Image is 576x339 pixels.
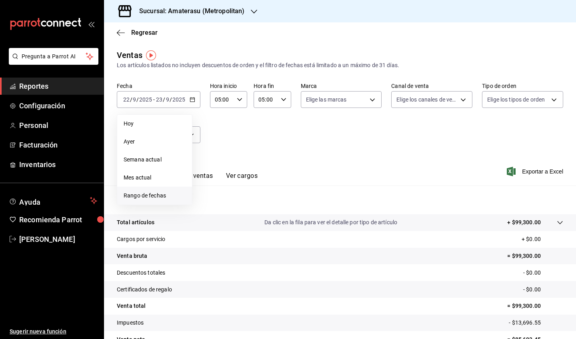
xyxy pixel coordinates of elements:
[226,172,258,185] button: Ver cargos
[19,214,97,225] span: Recomienda Parrot
[117,61,563,70] div: Los artículos listados no incluyen descuentos de orden y el filtro de fechas está limitado a un m...
[487,96,545,104] span: Elige los tipos de orden
[117,269,165,277] p: Descuentos totales
[117,49,142,61] div: Ventas
[172,96,186,103] input: ----
[509,319,563,327] p: - $13,696.55
[182,172,213,185] button: Ver ventas
[166,96,170,103] input: --
[130,172,258,185] div: navigation tabs
[507,252,563,260] p: = $99,300.00
[88,21,94,27] button: open_drawer_menu
[19,120,97,131] span: Personal
[170,96,172,103] span: /
[117,218,154,227] p: Total artículos
[507,218,541,227] p: + $99,300.00
[117,319,144,327] p: Impuestos
[306,96,347,104] span: Elige las marcas
[124,138,186,146] span: Ayer
[117,235,166,243] p: Cargos por servicio
[9,48,98,65] button: Pregunta a Parrot AI
[301,83,382,89] label: Marca
[124,156,186,164] span: Semana actual
[391,83,472,89] label: Canal de venta
[482,83,563,89] label: Tipo de orden
[254,83,291,89] label: Hora fin
[131,29,158,36] span: Regresar
[507,302,563,310] p: = $99,300.00
[523,285,563,294] p: - $0.00
[132,96,136,103] input: --
[146,50,156,60] img: Tooltip marker
[522,235,563,243] p: + $0.00
[124,120,186,128] span: Hoy
[123,96,130,103] input: --
[396,96,458,104] span: Elige los canales de venta
[117,83,200,89] label: Fecha
[264,218,397,227] p: Da clic en la fila para ver el detalle por tipo de artículo
[117,302,146,310] p: Venta total
[117,29,158,36] button: Regresar
[163,96,165,103] span: /
[10,327,97,336] span: Sugerir nueva función
[117,252,147,260] p: Venta bruta
[124,191,186,200] span: Rango de fechas
[117,285,172,294] p: Certificados de regalo
[19,234,97,245] span: [PERSON_NAME]
[508,167,563,176] button: Exportar a Excel
[136,96,139,103] span: /
[19,159,97,170] span: Inventarios
[153,96,155,103] span: -
[124,173,186,182] span: Mes actual
[210,83,247,89] label: Hora inicio
[130,96,132,103] span: /
[133,6,244,16] h3: Sucursal: Amaterasu (Metropolitan)
[19,196,87,205] span: Ayuda
[22,52,86,61] span: Pregunta a Parrot AI
[139,96,152,103] input: ----
[6,58,98,66] a: Pregunta a Parrot AI
[19,140,97,150] span: Facturación
[156,96,163,103] input: --
[19,81,97,92] span: Reportes
[19,100,97,111] span: Configuración
[117,195,563,205] p: Resumen
[523,269,563,277] p: - $0.00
